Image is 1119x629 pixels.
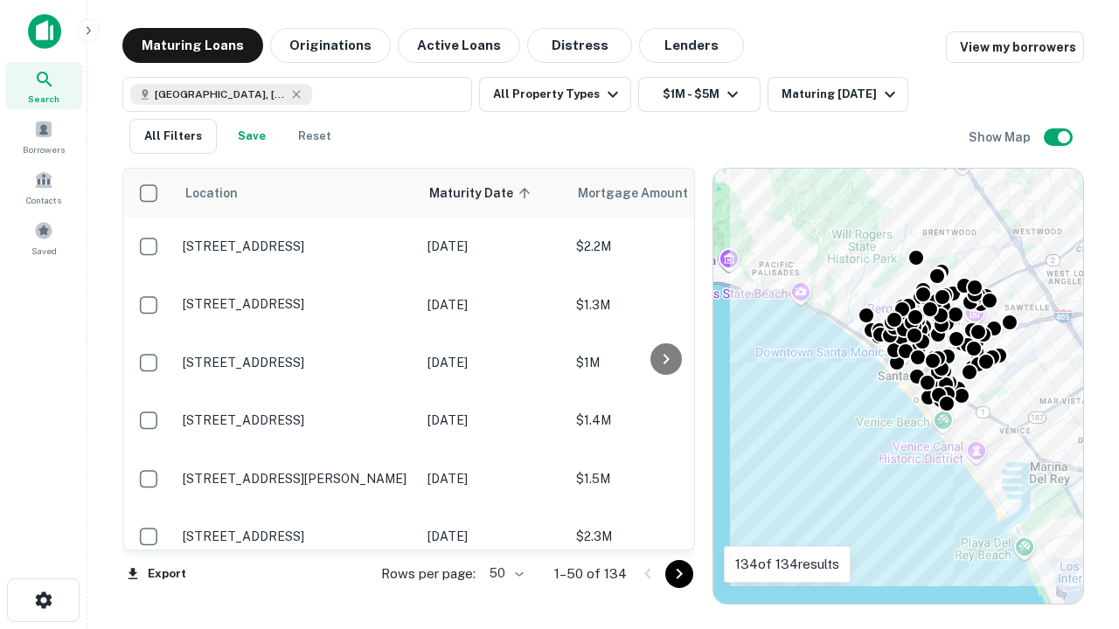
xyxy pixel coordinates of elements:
button: [GEOGRAPHIC_DATA], [GEOGRAPHIC_DATA], [GEOGRAPHIC_DATA] [122,77,472,112]
span: Search [28,92,59,106]
button: Save your search to get updates of matches that match your search criteria. [224,119,280,154]
p: [DATE] [427,469,559,488]
p: [DATE] [427,295,559,314]
span: Borrowers [23,142,65,156]
p: $2.2M [576,237,751,256]
p: 1–50 of 134 [554,563,627,584]
button: Go to next page [665,560,693,588]
img: capitalize-icon.png [28,14,61,49]
p: Rows per page: [381,563,476,584]
span: Saved [31,244,57,258]
span: Location [184,183,238,204]
p: $2.3M [576,527,751,546]
p: [DATE] [427,237,559,256]
th: Location [174,169,419,218]
p: 134 of 134 results [735,554,839,575]
a: Contacts [5,163,82,211]
p: [STREET_ADDRESS] [183,296,410,312]
iframe: Chat Widget [1032,489,1119,573]
p: [DATE] [427,411,559,430]
p: [DATE] [427,353,559,372]
a: View my borrowers [946,31,1084,63]
button: All Property Types [479,77,631,112]
p: $1.4M [576,411,751,430]
th: Maturity Date [419,169,567,218]
button: Export [122,561,191,587]
button: All Filters [129,119,217,154]
span: Contacts [26,193,61,207]
div: 0 0 [713,169,1083,604]
a: Search [5,62,82,109]
span: [GEOGRAPHIC_DATA], [GEOGRAPHIC_DATA], [GEOGRAPHIC_DATA] [155,86,286,102]
p: [DATE] [427,527,559,546]
div: Maturing [DATE] [782,84,900,105]
h6: Show Map [969,128,1033,147]
button: Maturing Loans [122,28,263,63]
p: [STREET_ADDRESS][PERSON_NAME] [183,471,410,487]
button: $1M - $5M [638,77,761,112]
p: [STREET_ADDRESS] [183,529,410,544]
button: Lenders [639,28,744,63]
p: [STREET_ADDRESS] [183,355,410,370]
span: Mortgage Amount [578,183,711,204]
th: Mortgage Amount [567,169,760,218]
a: Borrowers [5,113,82,160]
p: $1.5M [576,469,751,488]
button: Active Loans [398,28,520,63]
button: Originations [270,28,391,63]
a: Saved [5,214,82,261]
p: [STREET_ADDRESS] [183,238,410,254]
span: Maturity Date [429,183,536,204]
button: Distress [527,28,632,63]
button: Reset [287,119,343,154]
div: 50 [483,561,526,586]
p: $1M [576,353,751,372]
p: [STREET_ADDRESS] [183,412,410,428]
button: Maturing [DATE] [768,77,908,112]
p: $1.3M [576,295,751,314]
